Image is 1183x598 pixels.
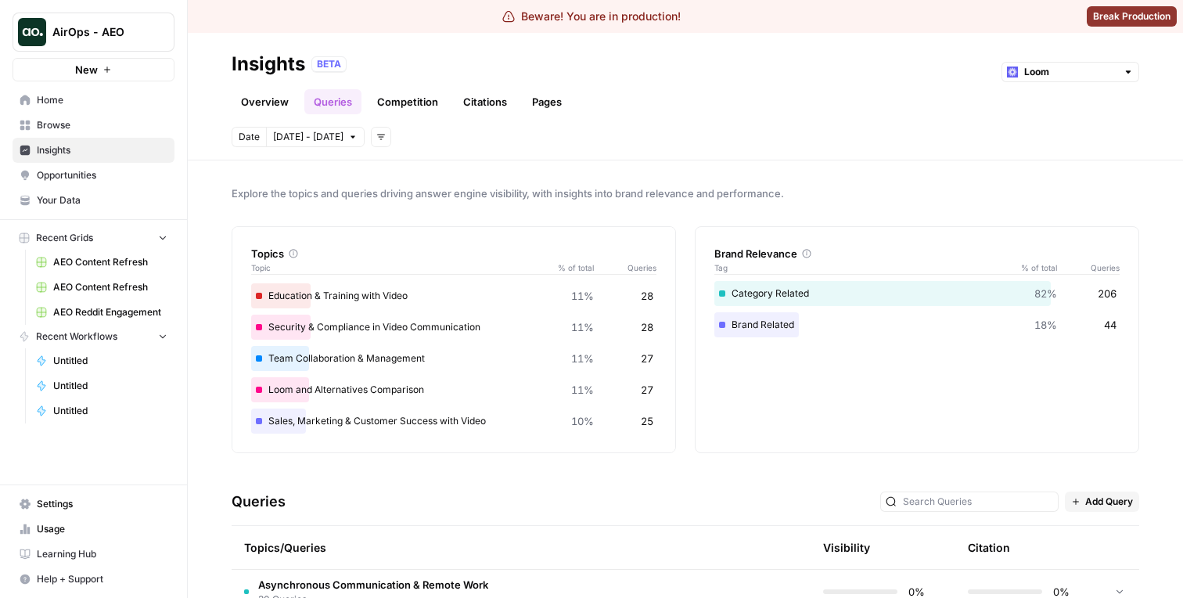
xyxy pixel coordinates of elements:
[52,24,147,40] span: AirOps - AEO
[53,379,167,393] span: Untitled
[53,354,167,368] span: Untitled
[641,382,653,398] span: 27
[1093,9,1170,23] span: Break Production
[714,261,1010,274] span: Tag
[1087,6,1177,27] button: Break Production
[258,577,488,593] span: Asynchronous Communication & Remote Work
[1024,64,1116,80] input: Loom
[13,226,174,250] button: Recent Grids
[823,540,870,556] div: Visibility
[251,377,656,402] div: Loom and Alternatives Comparison
[251,409,656,434] div: Sales, Marketing & Customer Success with Video
[37,168,167,182] span: Opportunities
[571,413,594,429] span: 10%
[13,138,174,163] a: Insights
[1034,286,1057,301] span: 82%
[13,163,174,188] a: Opportunities
[304,89,361,114] a: Queries
[239,130,260,144] span: Date
[251,346,656,371] div: Team Collaboration & Management
[368,89,448,114] a: Competition
[13,492,174,517] a: Settings
[232,52,305,77] div: Insights
[13,542,174,567] a: Learning Hub
[53,255,167,269] span: AEO Content Refresh
[311,56,347,72] div: BETA
[454,89,516,114] a: Citations
[714,312,1120,337] div: Brand Related
[13,113,174,138] a: Browse
[13,188,174,213] a: Your Data
[523,89,571,114] a: Pages
[53,305,167,319] span: AEO Reddit Engagement
[1104,317,1116,333] span: 44
[244,526,649,569] div: Topics/Queries
[53,280,167,294] span: AEO Content Refresh
[547,261,594,274] span: % of total
[251,246,656,261] div: Topics
[29,300,174,325] a: AEO Reddit Engagement
[53,404,167,418] span: Untitled
[571,319,594,335] span: 11%
[29,348,174,373] a: Untitled
[18,18,46,46] img: AirOps - AEO Logo
[29,250,174,275] a: AEO Content Refresh
[641,413,653,429] span: 25
[251,315,656,340] div: Security & Compliance in Video Communication
[1057,261,1120,274] span: Queries
[13,13,174,52] button: Workspace: AirOps - AEO
[641,288,653,304] span: 28
[37,497,167,511] span: Settings
[37,118,167,132] span: Browse
[714,281,1120,306] div: Category Related
[36,330,117,344] span: Recent Workflows
[571,288,594,304] span: 11%
[594,261,656,274] span: Queries
[29,398,174,423] a: Untitled
[1085,495,1133,509] span: Add Query
[266,127,365,147] button: [DATE] - [DATE]
[1010,261,1057,274] span: % of total
[29,275,174,300] a: AEO Content Refresh
[36,231,93,245] span: Recent Grids
[968,526,1010,569] div: Citation
[714,246,1120,261] div: Brand Relevance
[232,89,298,114] a: Overview
[571,351,594,366] span: 11%
[232,186,1139,201] span: Explore the topics and queries driving answer engine visibility, with insights into brand relevan...
[273,130,343,144] span: [DATE] - [DATE]
[641,319,653,335] span: 28
[37,522,167,536] span: Usage
[37,143,167,157] span: Insights
[37,547,167,561] span: Learning Hub
[1065,492,1139,512] button: Add Query
[13,567,174,592] button: Help + Support
[37,572,167,586] span: Help + Support
[37,193,167,207] span: Your Data
[251,283,656,308] div: Education & Training with Video
[502,9,681,24] div: Beware! You are in production!
[13,88,174,113] a: Home
[1034,317,1057,333] span: 18%
[903,494,1053,510] input: Search Queries
[13,517,174,542] a: Usage
[29,373,174,398] a: Untitled
[571,382,594,398] span: 11%
[232,491,286,513] h3: Queries
[13,325,174,348] button: Recent Workflows
[13,58,174,81] button: New
[37,93,167,107] span: Home
[641,351,653,366] span: 27
[251,261,547,274] span: Topic
[75,62,98,77] span: New
[1098,286,1116,301] span: 206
